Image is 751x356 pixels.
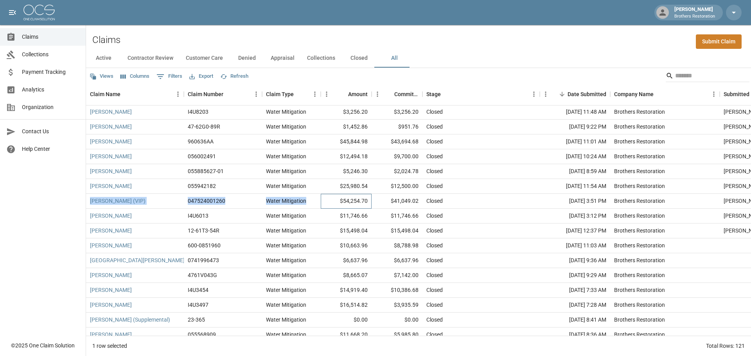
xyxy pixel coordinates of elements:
button: Views [88,70,115,82]
span: Claims [22,33,79,41]
div: Closed [426,182,443,190]
div: Brothers Restoration [614,256,665,264]
div: Brothers Restoration [614,197,665,205]
a: [PERSON_NAME] (Supplemental) [90,316,170,324]
a: [PERSON_NAME] (VIP) [90,197,146,205]
div: [DATE] 11:03 AM [540,238,610,253]
div: Brothers Restoration [614,271,665,279]
div: Brothers Restoration [614,138,665,145]
div: Claim Type [262,83,321,105]
div: $0.00 [321,313,372,327]
div: [DATE] 7:33 AM [540,283,610,298]
a: [PERSON_NAME] [90,138,132,145]
div: $8,665.07 [321,268,372,283]
a: [PERSON_NAME] [90,242,132,249]
div: [DATE] 11:01 AM [540,134,610,149]
div: [DATE] 3:12 PM [540,209,610,224]
button: Menu [372,88,383,100]
div: Closed [426,108,443,116]
a: [PERSON_NAME] [90,182,132,190]
button: Refresh [218,70,250,82]
button: Sort [120,89,131,100]
a: [PERSON_NAME] [90,108,132,116]
div: $5,985.80 [372,327,422,342]
div: Company Name [610,83,720,105]
div: Committed Amount [394,83,419,105]
div: Amount [321,83,372,105]
a: [PERSON_NAME] [90,271,132,279]
div: Claim Name [86,83,184,105]
button: Menu [540,88,552,100]
div: Water Mitigation [266,316,306,324]
div: Amount [348,83,368,105]
div: $951.76 [372,120,422,134]
div: I4U8203 [188,108,208,116]
div: Brothers Restoration [614,331,665,338]
div: $7,142.00 [372,268,422,283]
button: Customer Care [180,49,229,68]
button: Sort [383,89,394,100]
a: [PERSON_NAME] [90,301,132,309]
div: 1 row selected [92,342,127,350]
div: [DATE] 9:36 AM [540,253,610,268]
button: Collections [301,49,341,68]
div: Water Mitigation [266,212,306,220]
button: Show filters [155,70,184,83]
a: [PERSON_NAME] [90,152,132,160]
div: [DATE] 10:24 AM [540,149,610,164]
button: Appraisal [264,49,301,68]
button: Sort [337,89,348,100]
div: Total Rows: 121 [706,342,745,350]
a: [PERSON_NAME] [90,227,132,234]
div: dynamic tabs [86,49,751,68]
div: Company Name [614,83,654,105]
div: Closed [426,271,443,279]
div: Water Mitigation [266,227,306,234]
div: 047524001260 [188,197,225,205]
div: $16,514.82 [321,298,372,313]
div: $54,254.70 [321,194,372,209]
div: 12-61T3-54R [188,227,219,234]
div: $2,024.78 [372,164,422,179]
a: [GEOGRAPHIC_DATA][PERSON_NAME] [90,256,185,264]
div: $15,498.04 [321,224,372,238]
div: $6,637.96 [321,253,372,268]
button: Sort [294,89,305,100]
button: Denied [229,49,264,68]
div: Brothers Restoration [614,316,665,324]
div: Water Mitigation [266,197,306,205]
a: [PERSON_NAME] [90,286,132,294]
div: $25,980.54 [321,179,372,194]
span: Contact Us [22,127,79,136]
div: $10,386.68 [372,283,422,298]
button: Contractor Review [121,49,180,68]
div: Brothers Restoration [614,301,665,309]
div: Water Mitigation [266,256,306,264]
a: Submit Claim [696,34,742,49]
div: [PERSON_NAME] [671,5,718,20]
div: [DATE] 11:48 AM [540,105,610,120]
button: Menu [172,88,184,100]
p: Brothers Restoration [674,13,715,20]
div: Claim Name [90,83,120,105]
button: Export [187,70,215,82]
button: Sort [557,89,568,100]
div: Water Mitigation [266,138,306,145]
div: Closed [426,212,443,220]
div: Brothers Restoration [614,167,665,175]
div: Brothers Restoration [614,123,665,131]
div: $14,919.40 [321,283,372,298]
div: $1,452.86 [321,120,372,134]
div: Date Submitted [540,83,610,105]
h2: Claims [92,34,120,46]
div: $3,256.20 [372,105,422,120]
span: Organization [22,103,79,111]
div: 600-0851960 [188,242,221,249]
div: Brothers Restoration [614,182,665,190]
button: Sort [223,89,234,100]
div: $5,246.30 [321,164,372,179]
button: All [377,49,412,68]
div: Brothers Restoration [614,242,665,249]
div: $3,935.59 [372,298,422,313]
a: [PERSON_NAME] [90,167,132,175]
